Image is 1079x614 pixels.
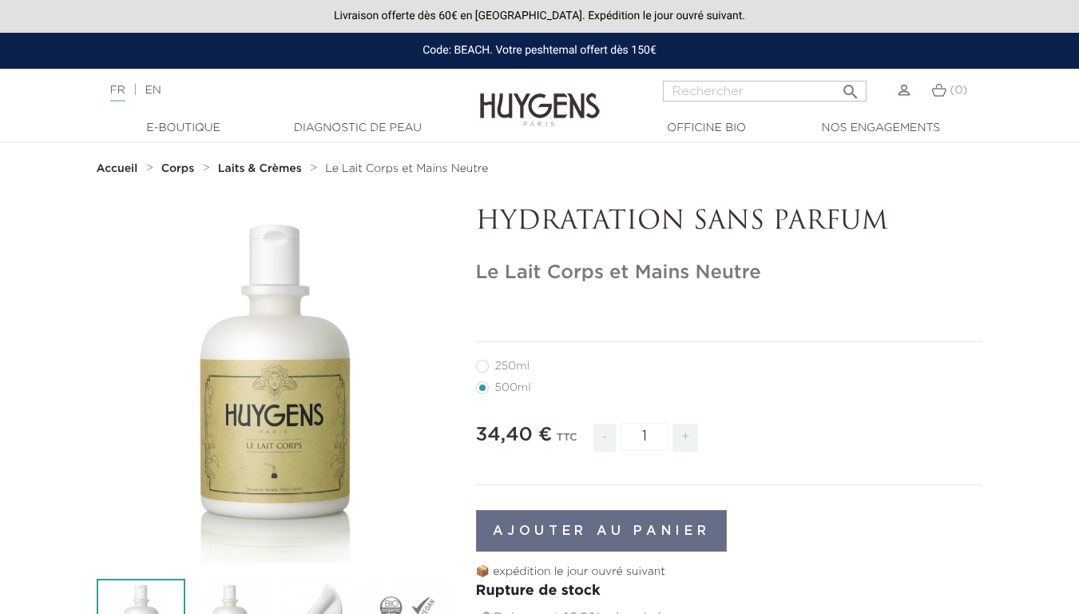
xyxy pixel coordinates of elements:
div: | [102,81,438,100]
input: Rechercher [663,81,867,102]
a: Diagnostic de peau [278,120,438,137]
span: Le Lait Corps et Mains Neutre [325,163,488,174]
a: E-Boutique [104,120,264,137]
p: HYDRATATION SANS PARFUM [476,207,983,237]
a: FR [110,85,125,102]
span: - [593,424,616,452]
p: 📦 expédition le jour ouvré suivant [476,564,983,580]
a: Laits & Crèmes [218,162,306,175]
a: Le Lait Corps et Mains Neutre [325,162,488,175]
label: 250ml [476,360,549,373]
button: Ajouter au panier [476,510,728,552]
a: EN [145,85,161,96]
a: Nos engagements [801,120,961,137]
span: Rupture de stock [476,584,601,598]
a: Corps [161,162,198,175]
a: Officine Bio [627,120,787,137]
label: 500ml [476,381,550,394]
a: Accueil [97,162,141,175]
strong: Corps [161,163,195,174]
input: Quantité [621,423,668,451]
h1: Le Lait Corps et Mains Neutre [476,261,983,285]
div: TTC [557,421,577,464]
span: (0) [950,85,967,96]
i:  [841,78,860,97]
span: + [672,424,698,452]
strong: Accueil [97,163,138,174]
strong: Laits & Crèmes [218,163,302,174]
button:  [836,76,865,98]
span: 34,40 € [476,425,553,445]
img: Huygens [480,67,600,129]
